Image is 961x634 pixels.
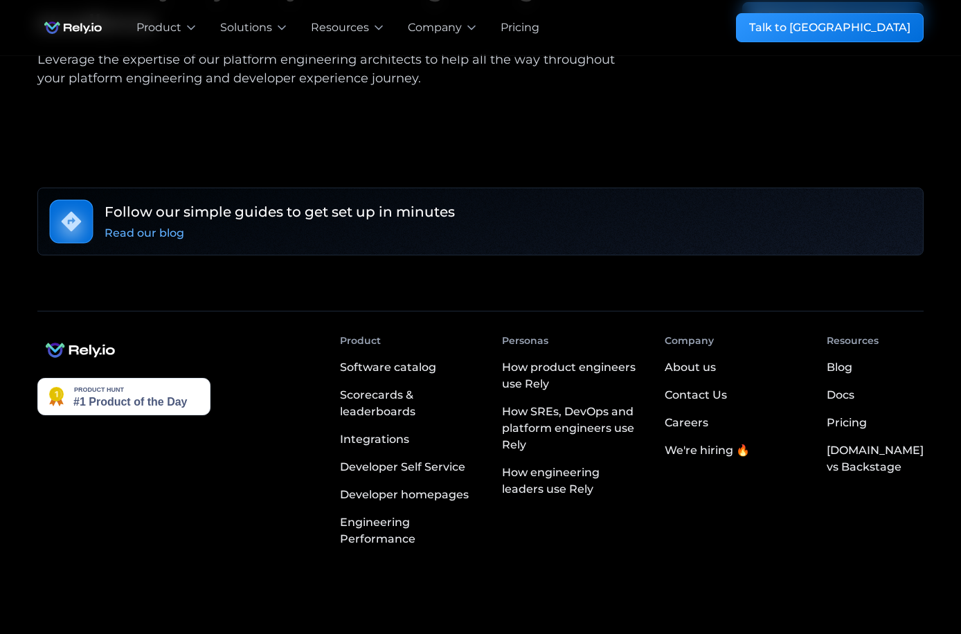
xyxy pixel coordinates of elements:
div: Company [665,334,714,348]
a: Engineering Performance [340,509,480,553]
a: How product engineers use Rely [502,354,642,398]
a: Developer Self Service [340,453,480,481]
div: Product [340,334,381,348]
a: Developer homepages [340,481,480,509]
h6: Follow our simple guides to get set up in minutes [105,201,455,222]
img: Rely.io logo [37,14,109,42]
div: Scorecards & leaderboards [340,387,480,420]
div: Pricing [827,415,867,431]
a: Scorecards & leaderboards [340,381,480,426]
a: Contact Us [665,381,727,409]
div: Integrations [340,431,409,448]
a: Integrations [340,426,480,453]
a: [DOMAIN_NAME] vs Backstage [827,437,924,481]
div: Blog [827,359,852,376]
a: home [37,14,109,42]
div: Resources [311,19,369,36]
a: Pricing [827,409,867,437]
div: Leverage the expertise of our platform engineering architects to help all the way throughout your... [37,51,631,88]
div: Contact Us [665,387,727,404]
div: We're hiring 🔥 [665,442,750,459]
a: Careers [665,409,708,437]
div: Personas [502,334,548,348]
div: How SREs, DevOps and platform engineers use Rely [502,404,642,453]
div: Careers [665,415,708,431]
div: Talk to [GEOGRAPHIC_DATA] [749,19,910,36]
a: Follow our simple guides to get set up in minutesRead our blog [37,188,924,255]
div: Product [136,19,181,36]
div: How engineering leaders use Rely [502,464,642,498]
div: Engineering Performance [340,514,480,547]
div: Company [408,19,462,36]
img: Rely.io - The developer portal with an AI assistant you can speak with | Product Hunt [37,378,210,415]
a: Pricing [501,19,539,36]
div: [DOMAIN_NAME] vs Backstage [827,442,924,475]
div: How product engineers use Rely [502,359,642,392]
div: Docs [827,387,854,404]
a: Talk to [GEOGRAPHIC_DATA] [736,13,924,42]
div: Developer Self Service [340,459,465,475]
a: We're hiring 🔥 [665,437,750,464]
iframe: Chatbot [870,543,942,615]
div: Developer homepages [340,487,469,503]
div: Resources [827,334,879,348]
a: Software catalog [340,354,480,381]
a: Docs [827,381,854,409]
a: About us [665,354,716,381]
a: How SREs, DevOps and platform engineers use Rely [502,398,642,459]
div: Solutions [220,19,272,36]
div: About us [665,359,716,376]
div: Read our blog [105,225,184,242]
a: Blog [827,354,852,381]
a: How engineering leaders use Rely [502,459,642,503]
div: Software catalog [340,359,436,376]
